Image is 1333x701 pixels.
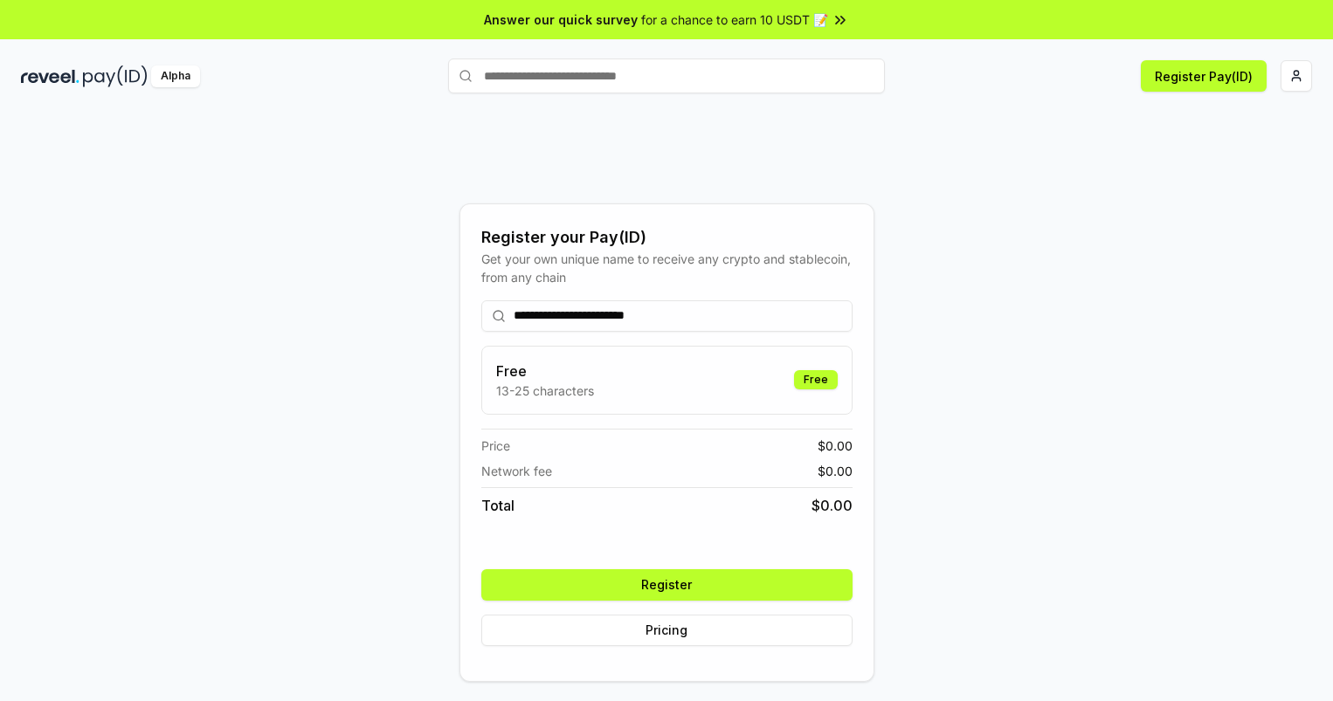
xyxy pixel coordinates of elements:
[481,495,515,516] span: Total
[481,615,853,646] button: Pricing
[151,65,200,87] div: Alpha
[1141,60,1267,92] button: Register Pay(ID)
[794,370,838,389] div: Free
[481,436,510,455] span: Price
[21,65,79,87] img: reveel_dark
[481,250,853,286] div: Get your own unique name to receive any crypto and stablecoin, from any chain
[481,569,853,601] button: Register
[481,462,552,480] span: Network fee
[818,436,853,455] span: $ 0.00
[812,495,853,516] span: $ 0.00
[496,381,594,400] p: 13-25 characters
[481,225,853,250] div: Register your Pay(ID)
[496,361,594,381] h3: Free
[484,10,638,29] span: Answer our quick survey
[83,65,148,87] img: pay_id
[641,10,828,29] span: for a chance to earn 10 USDT 📝
[818,462,853,480] span: $ 0.00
